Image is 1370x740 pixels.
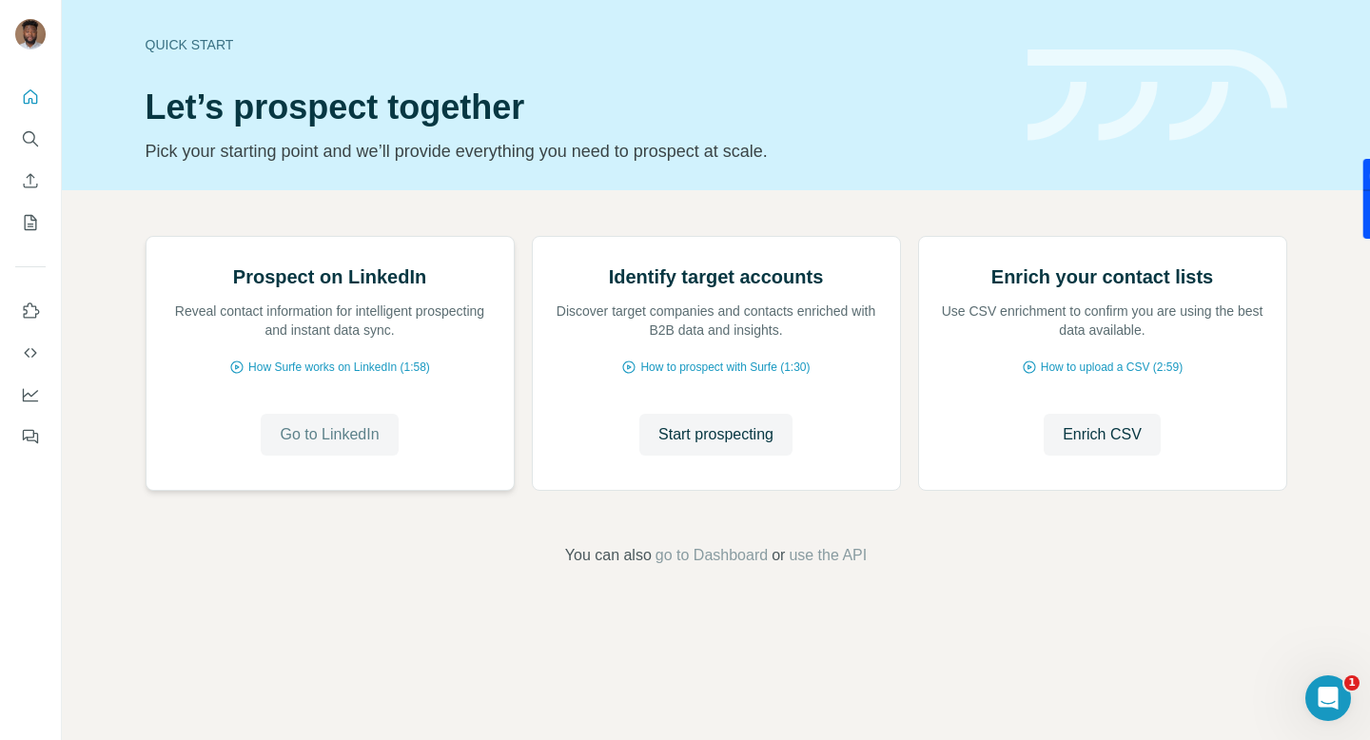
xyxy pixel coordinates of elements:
span: Start prospecting [658,423,773,446]
span: You can also [565,544,652,567]
button: Quick start [15,80,46,114]
span: 1 [1344,675,1360,691]
h2: Prospect on LinkedIn [233,263,426,290]
h2: Identify target accounts [609,263,824,290]
span: How to upload a CSV (2:59) [1041,359,1183,376]
button: My lists [15,205,46,240]
button: Search [15,122,46,156]
button: use the API [789,544,867,567]
h1: Let’s prospect together [146,88,1005,127]
span: How to prospect with Surfe (1:30) [640,359,810,376]
button: Enrich CSV [1044,414,1161,456]
button: Use Surfe on LinkedIn [15,294,46,328]
span: Enrich CSV [1063,423,1142,446]
div: Quick start [146,35,1005,54]
button: Go to LinkedIn [261,414,398,456]
p: Discover target companies and contacts enriched with B2B data and insights. [552,302,881,340]
p: Pick your starting point and we’ll provide everything you need to prospect at scale. [146,138,1005,165]
span: Go to LinkedIn [280,423,379,446]
p: Use CSV enrichment to confirm you are using the best data available. [938,302,1267,340]
button: Dashboard [15,378,46,412]
h2: Enrich your contact lists [991,263,1213,290]
span: How Surfe works on LinkedIn (1:58) [248,359,430,376]
button: Feedback [15,419,46,454]
p: Reveal contact information for intelligent prospecting and instant data sync. [166,302,495,340]
button: Use Surfe API [15,336,46,370]
span: or [772,544,785,567]
img: Avatar [15,19,46,49]
button: go to Dashboard [656,544,768,567]
img: banner [1027,49,1287,142]
button: Enrich CSV [15,164,46,198]
button: Start prospecting [639,414,793,456]
iframe: Intercom live chat [1305,675,1351,721]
